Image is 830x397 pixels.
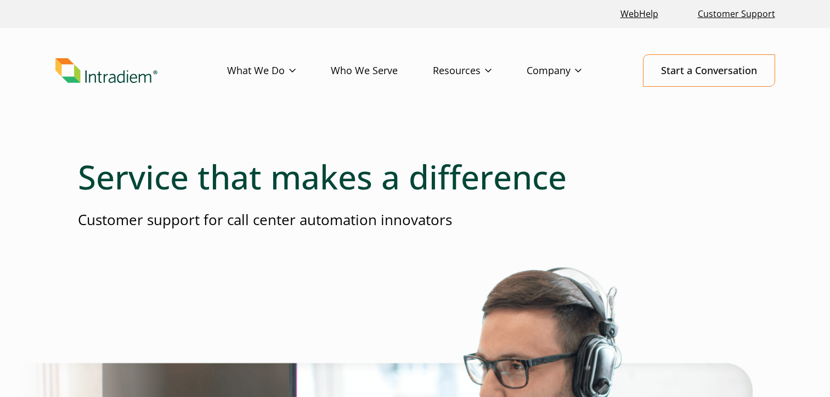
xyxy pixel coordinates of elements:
h1: Service that makes a difference [78,157,753,197]
img: Intradiem [55,58,157,83]
a: What We Do [227,55,331,87]
a: Resources [433,55,527,87]
a: Start a Conversation [643,54,775,87]
a: Link opens in a new window [616,2,663,26]
p: Customer support for call center automation innovators [78,210,753,230]
a: Company [527,55,617,87]
a: Who We Serve [331,55,433,87]
a: Customer Support [693,2,780,26]
a: Link to homepage of Intradiem [55,58,227,83]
